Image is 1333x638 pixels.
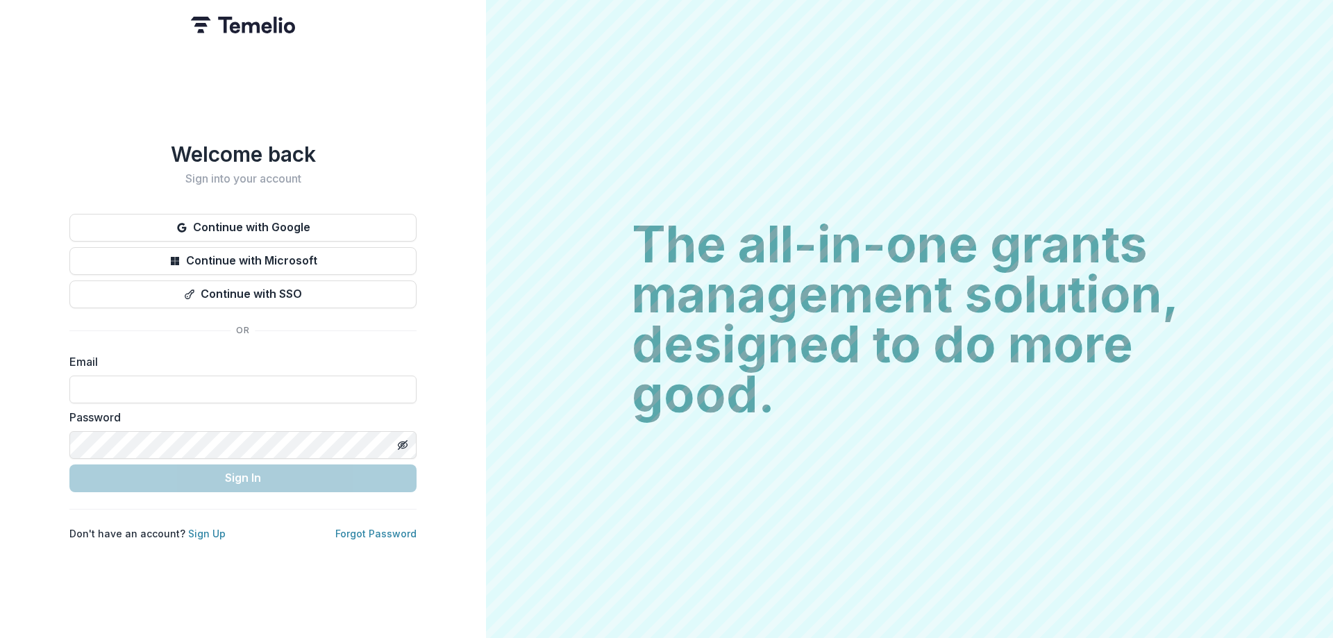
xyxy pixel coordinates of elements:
button: Continue with Microsoft [69,247,417,275]
h2: Sign into your account [69,172,417,185]
a: Forgot Password [335,528,417,539]
p: Don't have an account? [69,526,226,541]
a: Sign Up [188,528,226,539]
label: Email [69,353,408,370]
button: Continue with Google [69,214,417,242]
button: Sign In [69,464,417,492]
h1: Welcome back [69,142,417,167]
button: Continue with SSO [69,280,417,308]
img: Temelio [191,17,295,33]
label: Password [69,409,408,426]
button: Toggle password visibility [392,434,414,456]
